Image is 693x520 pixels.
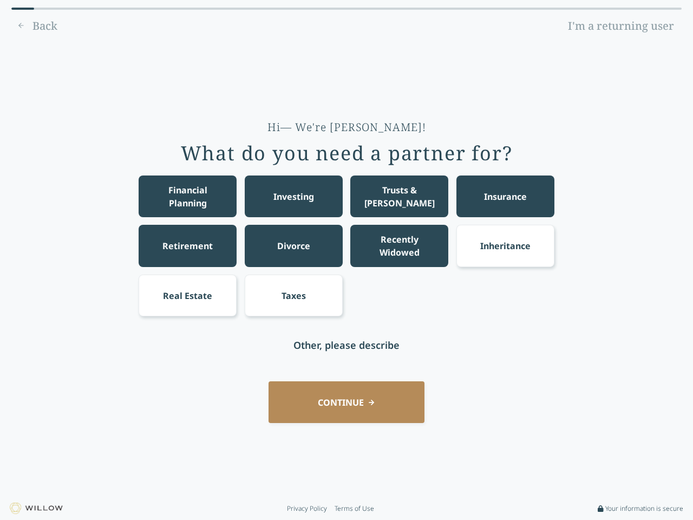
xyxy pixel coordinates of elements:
div: Financial Planning [149,184,227,210]
img: Willow logo [10,503,63,514]
div: Taxes [282,289,306,302]
div: Trusts & [PERSON_NAME] [361,184,439,210]
div: Investing [273,190,314,203]
button: CONTINUE [269,381,424,423]
span: Your information is secure [605,504,683,513]
div: Hi— We're [PERSON_NAME]! [267,120,426,135]
a: Terms of Use [335,504,374,513]
div: Insurance [484,190,527,203]
div: Real Estate [163,289,212,302]
div: Other, please describe [293,337,400,353]
div: Retirement [162,239,213,252]
a: Privacy Policy [287,504,327,513]
div: Inheritance [480,239,531,252]
div: Divorce [277,239,310,252]
div: 0% complete [11,8,34,10]
div: Recently Widowed [361,233,439,259]
a: I'm a returning user [560,17,682,35]
div: What do you need a partner for? [181,142,513,164]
